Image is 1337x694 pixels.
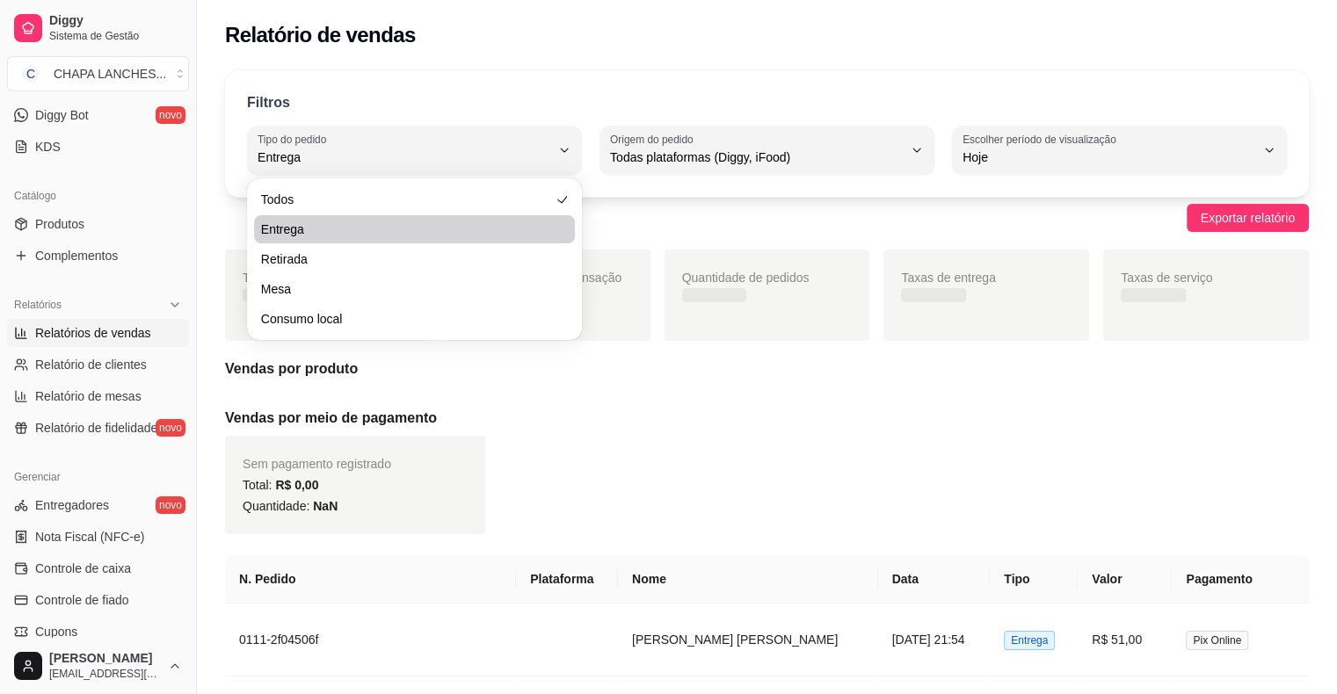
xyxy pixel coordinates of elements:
th: Plataforma [516,555,618,604]
th: N. Pedido [225,555,516,604]
span: Pix Online [1186,631,1248,650]
span: Entrega [261,220,550,238]
span: Total vendido [243,271,316,285]
span: Todas plataformas (Diggy, iFood) [610,148,903,166]
span: Exportar relatório [1201,208,1295,228]
th: Nome [618,555,878,604]
img: diggy [530,618,574,661]
span: [PERSON_NAME] [49,651,161,667]
td: [PERSON_NAME] [PERSON_NAME] [618,604,878,676]
span: NaN [313,499,338,513]
h5: Vendas por meio de pagamento [225,408,1309,429]
span: Taxas de serviço [1121,271,1212,285]
span: Relatórios [14,298,62,312]
h2: Relatório de vendas [225,21,416,49]
span: Hoje [963,148,1255,166]
span: Taxas de entrega [901,271,995,285]
span: Produtos [35,215,84,233]
span: Relatório de clientes [35,356,147,373]
span: Relatório de mesas [35,387,142,405]
th: Tipo [990,555,1078,604]
span: Quantidade: [243,499,338,513]
label: Tipo do pedido [258,132,332,147]
span: C [22,65,40,83]
span: Sistema de Gestão [49,29,182,43]
span: Cupons [35,623,77,640]
span: Controle de fiado [35,591,129,609]
span: [EMAIL_ADDRESS][DOMAIN_NAME] [49,667,161,681]
label: Escolher período de visualização [963,132,1122,147]
h5: Vendas por produto [225,358,1309,380]
span: Relatórios de vendas [35,324,151,342]
div: Catálogo [7,182,189,210]
th: Pagamento [1172,555,1309,604]
span: Mesa [261,280,550,298]
span: Retirada [261,250,550,268]
span: Nota Fiscal (NFC-e) [35,528,144,546]
button: Select a team [7,56,189,91]
div: CHAPA LANCHES ... [54,65,166,83]
span: Todos [261,191,550,208]
th: Valor [1078,555,1172,604]
p: Filtros [247,92,290,113]
div: Gerenciar [7,463,189,491]
span: Sem pagamento registrado [243,457,391,471]
span: Diggy [49,13,182,29]
span: Entrega [258,148,550,166]
span: Complementos [35,247,118,264]
span: Entregadores [35,496,109,514]
span: Controle de caixa [35,560,131,577]
th: Data [878,555,991,604]
span: KDS [35,138,61,155]
label: Origem do pedido [610,132,699,147]
td: [DATE] 21:54 [878,604,991,676]
span: Consumo local [261,310,550,328]
span: Diggy Bot [35,106,89,124]
span: Entrega [1004,631,1055,650]
span: R$ 0,00 [275,478,318,492]
span: Relatório de fidelidade [35,419,157,437]
td: 0111-2f04506f [225,604,516,676]
span: Total: [243,478,318,492]
span: Quantidade de pedidos [682,271,810,285]
td: R$ 51,00 [1078,604,1172,676]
